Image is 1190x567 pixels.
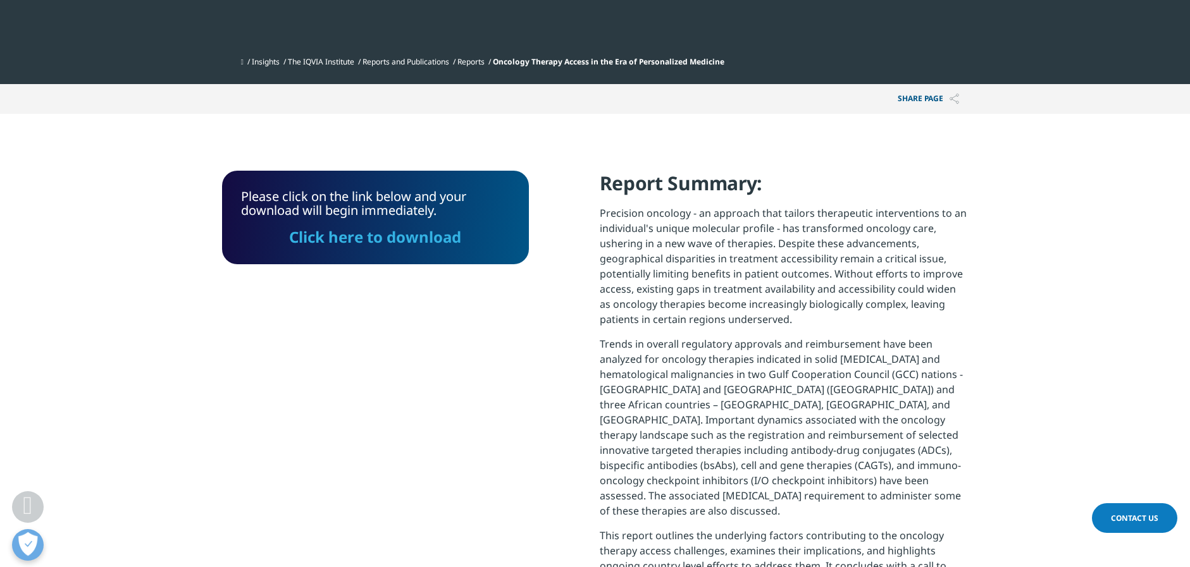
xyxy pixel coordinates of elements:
[600,205,969,336] p: Precision oncology - an approach that tailors therapeutic interventions to an individual's unique...
[252,56,280,67] a: Insights
[888,84,969,114] p: Share PAGE
[1111,513,1158,523] span: Contact Us
[457,56,485,67] a: Reports
[363,56,449,67] a: Reports and Publications
[288,56,354,67] a: The IQVIA Institute
[241,190,510,245] div: Please click on the link below and your download will begin immediately.
[950,94,959,104] img: Share PAGE
[600,336,969,528] p: Trends in overall regulatory approvals and reimbursement have been analyzed for oncology therapie...
[1092,503,1177,533] a: Contact Us
[600,171,969,205] h4: Report Summary:
[289,226,461,247] a: Click here to download
[888,84,969,114] button: Share PAGEShare PAGE
[493,56,724,67] span: Oncology Therapy Access in the Era of Personalized Medicine
[12,529,44,561] button: Ouvrir le centre de préférences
